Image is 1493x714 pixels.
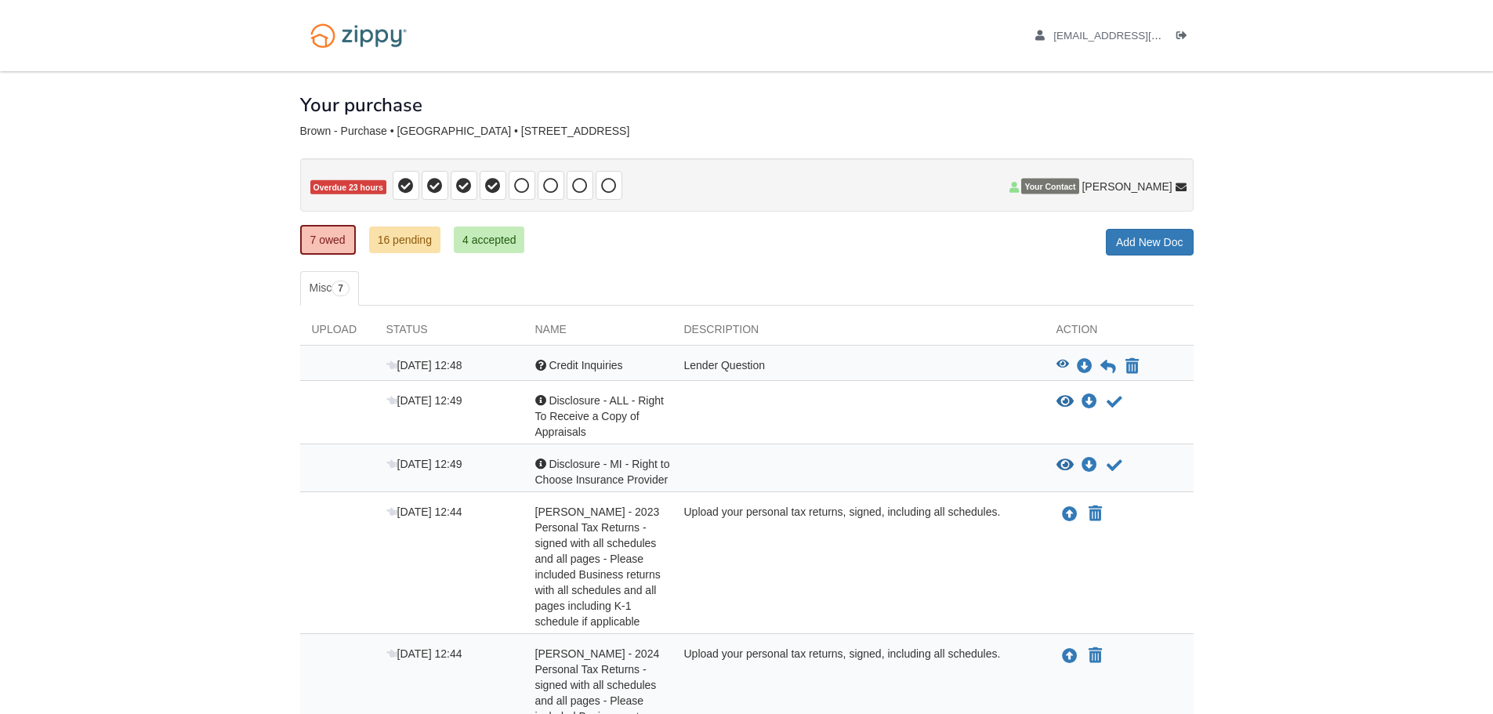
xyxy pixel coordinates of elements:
[1056,458,1074,473] button: View Disclosure - MI - Right to Choose Insurance Provider
[672,357,1045,376] div: Lender Question
[549,359,622,371] span: Credit Inquiries
[1082,179,1172,194] span: [PERSON_NAME]
[1056,359,1069,375] button: View Credit Inquiries
[535,458,670,486] span: Disclosure - MI - Right to Choose Insurance Provider
[386,394,462,407] span: [DATE] 12:49
[386,647,462,660] span: [DATE] 12:44
[1087,647,1103,665] button: Declare Tonya Brown - 2024 Personal Tax Returns - signed with all schedules and all pages - Pleas...
[1060,504,1079,524] button: Upload Tonya Brown - 2023 Personal Tax Returns - signed with all schedules and all pages - Please...
[386,359,462,371] span: [DATE] 12:48
[1105,393,1124,411] button: Acknowledge receipt of document
[386,506,462,518] span: [DATE] 12:44
[300,16,417,56] img: Logo
[1053,30,1233,42] span: tonyabr@umich.edu
[1176,30,1194,45] a: Log out
[300,95,422,115] h1: Your purchase
[1082,396,1097,408] a: Download Disclosure - ALL - Right To Receive a Copy of Appraisals
[535,506,661,628] span: [PERSON_NAME] - 2023 Personal Tax Returns - signed with all schedules and all pages - Please incl...
[1021,179,1078,194] span: Your Contact
[1082,459,1097,472] a: Download Disclosure - MI - Right to Choose Insurance Provider
[454,227,525,253] a: 4 accepted
[672,504,1045,629] div: Upload your personal tax returns, signed, including all schedules.
[1106,229,1194,256] a: Add New Doc
[524,321,672,345] div: Name
[386,458,462,470] span: [DATE] 12:49
[332,281,350,296] span: 7
[300,321,375,345] div: Upload
[1124,357,1140,376] button: Declare Credit Inquiries not applicable
[1087,505,1103,524] button: Declare Tonya Brown - 2023 Personal Tax Returns - signed with all schedules and all pages - Pleas...
[310,180,386,195] span: Overdue 23 hours
[1045,321,1194,345] div: Action
[672,321,1045,345] div: Description
[1035,30,1234,45] a: edit profile
[1077,361,1093,373] a: Download Credit Inquiries
[369,227,440,253] a: 16 pending
[1056,394,1074,410] button: View Disclosure - ALL - Right To Receive a Copy of Appraisals
[1105,456,1124,475] button: Acknowledge receipt of document
[535,394,664,438] span: Disclosure - ALL - Right To Receive a Copy of Appraisals
[1060,646,1079,666] button: Upload Tonya Brown - 2024 Personal Tax Returns - signed with all schedules and all pages - Please...
[375,321,524,345] div: Status
[300,125,1194,138] div: Brown - Purchase • [GEOGRAPHIC_DATA] • [STREET_ADDRESS]
[300,225,356,255] a: 7 owed
[300,271,359,306] a: Misc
